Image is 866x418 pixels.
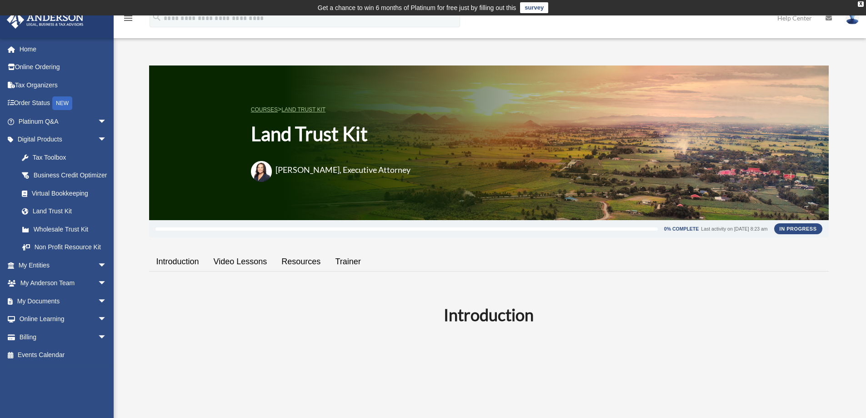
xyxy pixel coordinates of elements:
[774,223,822,234] div: In Progress
[6,274,120,292] a: My Anderson Teamarrow_drop_down
[251,121,422,147] h1: Land Trust Kit
[98,131,116,149] span: arrow_drop_down
[251,161,272,182] img: Amanda-Wylanda.png
[251,104,422,115] p: >
[275,164,410,176] h3: [PERSON_NAME], Executive Attorney
[6,58,120,76] a: Online Ordering
[6,76,120,94] a: Tax Organizers
[6,94,120,113] a: Order StatusNEW
[13,148,120,166] a: Tax Toolbox
[123,16,134,24] a: menu
[318,2,516,13] div: Get a chance to win 6 months of Platinum for free just by filling out this
[98,112,116,131] span: arrow_drop_down
[6,328,120,346] a: Billingarrow_drop_down
[13,220,120,238] a: Wholesale Trust Kit
[13,184,120,202] a: Virtual Bookkeeping
[149,249,206,275] a: Introduction
[32,152,109,163] div: Tax Toolbox
[206,249,275,275] a: Video Lessons
[6,112,120,131] a: Platinum Q&Aarrow_drop_down
[6,310,120,328] a: Online Learningarrow_drop_down
[858,1,864,7] div: close
[98,292,116,311] span: arrow_drop_down
[13,238,120,257] a: Non Profit Resource Kit
[520,2,548,13] a: survey
[664,227,699,232] div: 0% Complete
[32,206,105,217] div: Land Trust Kit
[152,12,162,22] i: search
[846,11,859,25] img: User Pic
[98,328,116,347] span: arrow_drop_down
[6,256,120,274] a: My Entitiesarrow_drop_down
[4,11,86,29] img: Anderson Advisors Platinum Portal
[251,106,278,113] a: COURSES
[98,274,116,293] span: arrow_drop_down
[123,13,134,24] i: menu
[274,249,328,275] a: Resources
[13,202,116,221] a: Land Trust Kit
[32,242,109,253] div: Non Profit Resource Kit
[32,224,109,235] div: Wholesale Trust Kit
[328,249,368,275] a: Trainer
[98,310,116,329] span: arrow_drop_down
[6,131,120,149] a: Digital Productsarrow_drop_down
[6,292,120,310] a: My Documentsarrow_drop_down
[32,170,109,181] div: Business Credit Optimizer
[32,188,109,199] div: Virtual Bookkeeping
[98,256,116,275] span: arrow_drop_down
[6,346,120,364] a: Events Calendar
[6,40,120,58] a: Home
[13,166,120,185] a: Business Credit Optimizer
[281,106,325,113] a: Land Trust Kit
[701,227,767,232] div: Last activity on [DATE] 8:23 am
[155,303,823,326] h2: Introduction
[52,96,72,110] div: NEW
